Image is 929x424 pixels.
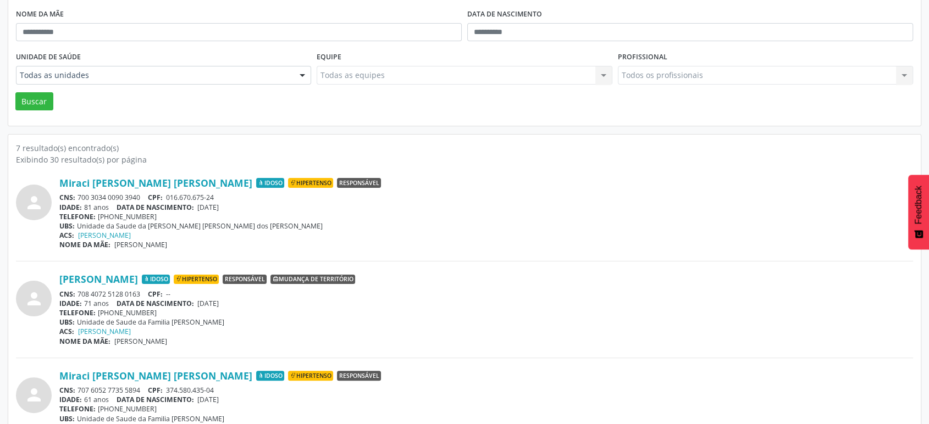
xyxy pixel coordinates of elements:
[59,240,110,249] span: NOME DA MÃE:
[59,221,75,231] span: UBS:
[59,404,96,414] span: TELEFONE:
[59,386,75,395] span: CNS:
[59,203,913,212] div: 81 anos
[59,395,82,404] span: IDADE:
[59,289,913,299] div: 708 4072 5128 0163
[166,289,170,299] span: --
[337,371,381,381] span: Responsável
[256,178,284,188] span: Idoso
[59,370,252,382] a: Miraci [PERSON_NAME] [PERSON_NAME]
[223,275,267,284] span: Responsável
[20,70,289,81] span: Todas as unidades
[114,240,167,249] span: [PERSON_NAME]
[117,203,194,212] span: DATA DE NASCIMENTO:
[78,327,131,336] a: [PERSON_NAME]
[59,317,75,327] span: UBS:
[59,414,75,423] span: UBS:
[256,371,284,381] span: Idoso
[59,221,913,231] div: Unidade da Saude da [PERSON_NAME] [PERSON_NAME] dos [PERSON_NAME]
[59,299,913,308] div: 71 anos
[288,178,333,188] span: Hipertenso
[59,289,75,299] span: CNS:
[174,275,219,284] span: Hipertenso
[148,386,163,395] span: CPF:
[197,203,219,212] span: [DATE]
[197,395,219,404] span: [DATE]
[59,299,82,308] span: IDADE:
[59,404,913,414] div: [PHONE_NUMBER]
[59,177,252,189] a: Miraci [PERSON_NAME] [PERSON_NAME]
[78,231,131,240] a: [PERSON_NAME]
[59,414,913,423] div: Unidade de Saude da Familia [PERSON_NAME]
[16,49,81,66] label: Unidade de saúde
[59,273,138,285] a: [PERSON_NAME]
[166,386,214,395] span: 374.580.435-04
[197,299,219,308] span: [DATE]
[270,275,355,284] span: Mudança de território
[59,308,913,317] div: [PHONE_NUMBER]
[317,49,341,66] label: Equipe
[59,203,82,212] span: IDADE:
[59,337,110,346] span: NOME DA MÃE:
[117,395,194,404] span: DATA DE NASCIMENTO:
[166,193,214,202] span: 016.670.675-24
[908,175,929,249] button: Feedback - Mostrar pesquisa
[24,289,44,309] i: person
[24,193,44,213] i: person
[16,142,913,154] div: 7 resultado(s) encontrado(s)
[59,231,74,240] span: ACS:
[59,386,913,395] div: 707 6052 7735 5894
[117,299,194,308] span: DATA DE NASCIMENTO:
[148,193,163,202] span: CPF:
[148,289,163,299] span: CPF:
[114,337,167,346] span: [PERSON_NAME]
[467,6,542,23] label: Data de nascimento
[142,275,170,284] span: Idoso
[59,212,96,221] span: TELEFONE:
[337,178,381,188] span: Responsável
[59,395,913,404] div: 61 anos
[59,212,913,221] div: [PHONE_NUMBER]
[59,193,913,202] div: 700 3034 0090 3940
[59,308,96,317] span: TELEFONE:
[288,371,333,381] span: Hipertenso
[59,193,75,202] span: CNS:
[59,327,74,336] span: ACS:
[59,317,913,327] div: Unidade de Saude da Familia [PERSON_NAME]
[15,92,53,111] button: Buscar
[16,6,64,23] label: Nome da mãe
[618,49,667,66] label: Profissional
[914,186,924,224] span: Feedback
[16,154,913,165] div: Exibindo 30 resultado(s) por página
